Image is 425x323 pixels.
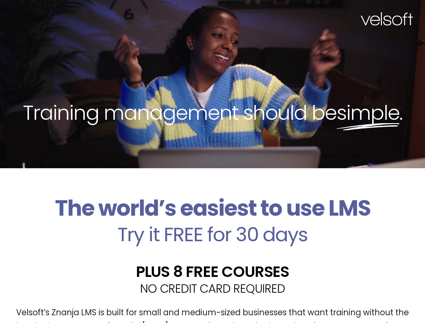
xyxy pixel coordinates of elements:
h2: Try it FREE for 30 days [5,225,420,244]
h2: The world’s easiest to use LMS [5,195,420,221]
h2: PLUS 8 FREE COURSES [5,264,420,279]
span: simple [337,99,399,127]
h2: NO CREDIT CARD REQUIRED [5,283,420,294]
h2: Training management should be . [12,100,413,126]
